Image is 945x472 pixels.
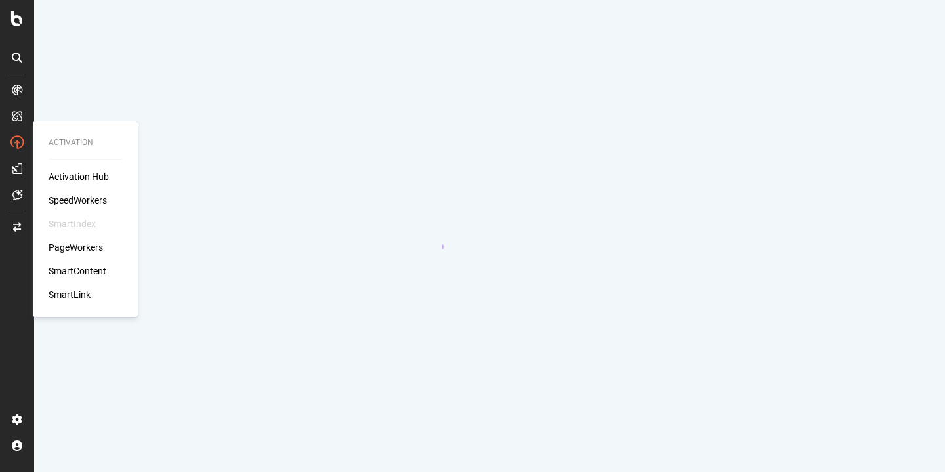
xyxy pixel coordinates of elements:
a: SmartContent [49,265,106,278]
a: Activation Hub [49,170,109,183]
a: PageWorkers [49,241,103,254]
a: SpeedWorkers [49,194,107,207]
div: animation [442,202,537,249]
a: SmartLink [49,288,91,301]
div: SmartIndex [49,217,96,230]
div: Activation [49,137,122,148]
